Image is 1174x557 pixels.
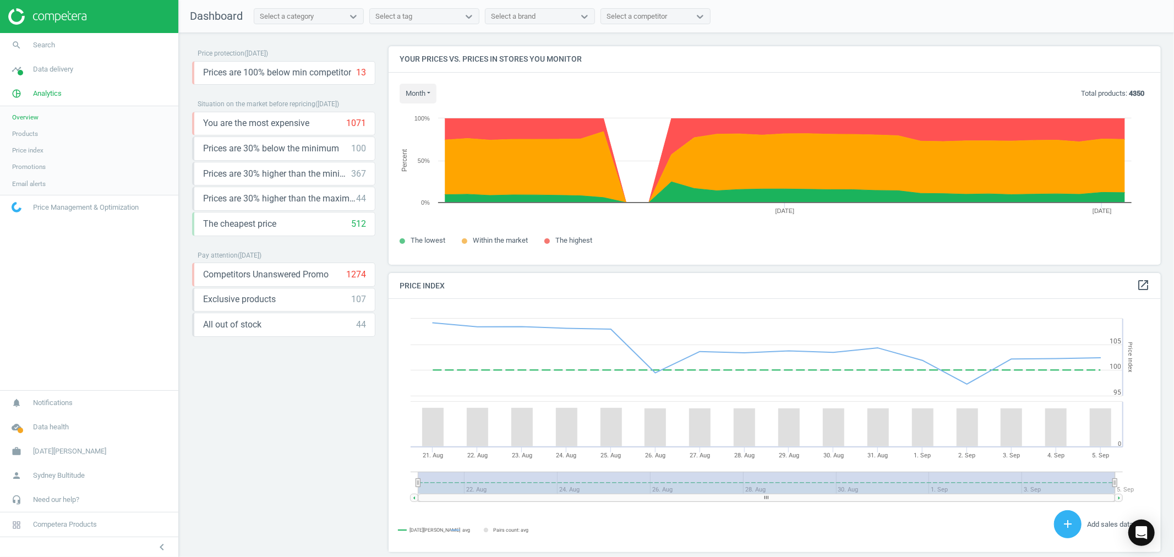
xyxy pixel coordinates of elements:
tspan: Pairs count: avg [493,527,528,533]
div: Select a competitor [607,12,667,21]
div: 512 [351,218,366,230]
span: ( [DATE] ) [238,252,261,259]
tspan: 31. Aug [868,452,888,459]
span: Promotions [12,162,46,171]
tspan: [DATE] [1093,207,1112,214]
tspan: 30. Aug [823,452,844,459]
span: The cheapest price [203,218,276,230]
span: Pay attention [198,252,238,259]
tspan: 26. Aug [645,452,665,459]
span: [DATE][PERSON_NAME] [33,446,106,456]
tspan: 3. Sep [1003,452,1020,459]
span: Overview [12,113,39,122]
h4: Your prices vs. prices in stores you monitor [389,46,1161,72]
div: 100 [351,143,366,155]
i: work [6,441,27,462]
a: open_in_new [1137,278,1150,293]
tspan: 23. Aug [512,452,532,459]
img: ajHJNr6hYgQAAAAASUVORK5CYII= [8,8,86,25]
text: 105 [1110,337,1121,345]
span: All out of stock [203,319,261,331]
tspan: 22. Aug [467,452,488,459]
span: Exclusive products [203,293,276,305]
span: Add sales data [1087,520,1133,528]
tspan: 21. Aug [423,452,443,459]
tspan: Percent [401,149,408,172]
div: Select a tag [375,12,412,21]
span: ( [DATE] ) [315,100,339,108]
tspan: [DATE] [776,207,795,214]
span: Competera Products [33,520,97,529]
text: 100 [1110,363,1121,370]
i: chevron_left [155,540,168,554]
span: Prices are 30% higher than the minimum [203,168,351,180]
span: Situation on the market before repricing [198,100,315,108]
i: cloud_done [6,417,27,438]
span: Data delivery [33,64,73,74]
span: You are the most expensive [203,117,309,129]
span: Price Management & Optimization [33,203,139,212]
text: 100% [414,115,430,122]
span: Email alerts [12,179,46,188]
tspan: 4. Sep [1047,452,1064,459]
tspan: 28. Aug [734,452,755,459]
i: headset_mic [6,489,27,510]
p: Total products: [1081,89,1144,99]
span: ( [DATE] ) [244,50,268,57]
div: 44 [356,193,366,205]
span: Products [12,129,38,138]
tspan: Price Index [1127,342,1134,373]
text: 0 [1118,440,1121,447]
div: 44 [356,319,366,331]
tspan: 1. Sep [914,452,931,459]
div: 1071 [346,117,366,129]
span: Price index [12,146,43,155]
tspan: 27. Aug [690,452,710,459]
tspan: 5. Sep [1092,452,1109,459]
span: Prices are 30% higher than the maximal [203,193,356,205]
img: wGWNvw8QSZomAAAAABJRU5ErkJggg== [12,202,21,212]
span: Price protection [198,50,244,57]
span: Search [33,40,55,50]
span: Need our help? [33,495,79,505]
tspan: [DATE][PERSON_NAME] [409,527,460,533]
span: Prices are 30% below the minimum [203,143,339,155]
span: The highest [555,236,592,244]
div: Select a brand [491,12,536,21]
span: Analytics [33,89,62,99]
button: chevron_left [148,540,176,554]
span: Data health [33,422,69,432]
text: 0% [421,199,430,206]
div: 1274 [346,269,366,281]
button: add [1054,510,1082,538]
tspan: 25. Aug [600,452,621,459]
i: add [1061,517,1074,531]
tspan: 24. Aug [556,452,577,459]
text: 95 [1113,389,1121,396]
tspan: 29. Aug [779,452,799,459]
span: Dashboard [190,9,243,23]
i: timeline [6,59,27,80]
div: Open Intercom Messenger [1128,520,1155,546]
div: 13 [356,67,366,79]
i: pie_chart_outlined [6,83,27,104]
tspan: 2. Sep [958,452,975,459]
div: 107 [351,293,366,305]
span: Notifications [33,398,73,408]
b: 4350 [1129,89,1144,97]
tspan: avg [462,527,470,533]
span: The lowest [411,236,445,244]
div: Select a category [260,12,314,21]
span: Competitors Unanswered Promo [203,269,329,281]
div: 367 [351,168,366,180]
text: 50% [418,157,430,164]
span: Sydney Bultitude [33,471,85,480]
i: notifications [6,392,27,413]
i: search [6,35,27,56]
span: Within the market [473,236,528,244]
h4: Price Index [389,273,1161,299]
button: month [400,84,436,103]
i: open_in_new [1137,278,1150,292]
i: person [6,465,27,486]
tspan: 5. Sep [1117,486,1134,493]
